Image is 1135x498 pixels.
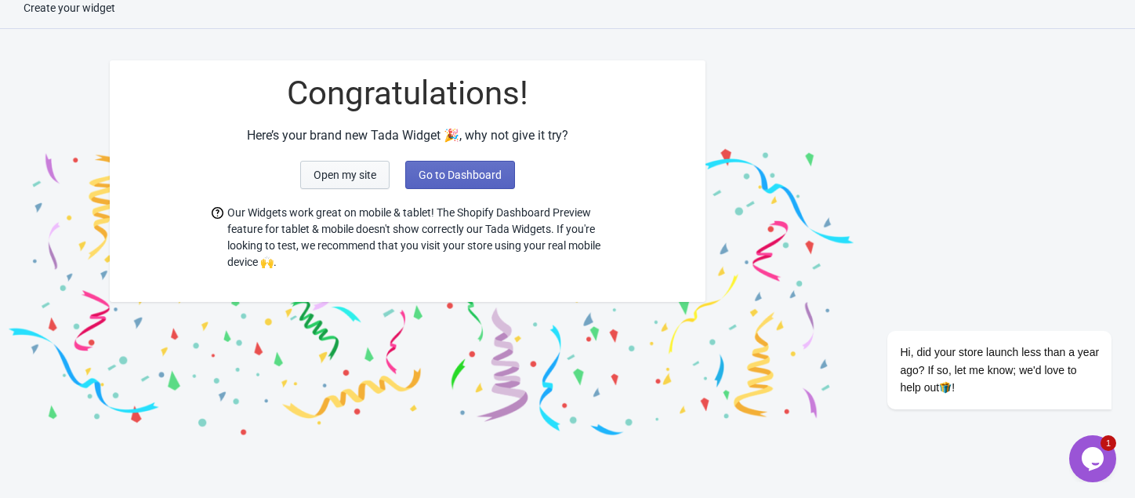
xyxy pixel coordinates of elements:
[405,161,515,189] button: Go to Dashboard
[110,126,705,145] div: Here’s your brand new Tada Widget 🎉, why not give it try?
[314,169,376,181] span: Open my site
[837,189,1119,427] iframe: chat widget
[110,76,705,111] div: Congratulations!
[227,205,604,271] span: Our Widgets work great on mobile & tablet! The Shopify Dashboard Preview feature for tablet & mob...
[431,45,862,441] img: final_2.png
[300,161,390,189] button: Open my site
[1069,435,1119,482] iframe: chat widget
[419,169,502,181] span: Go to Dashboard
